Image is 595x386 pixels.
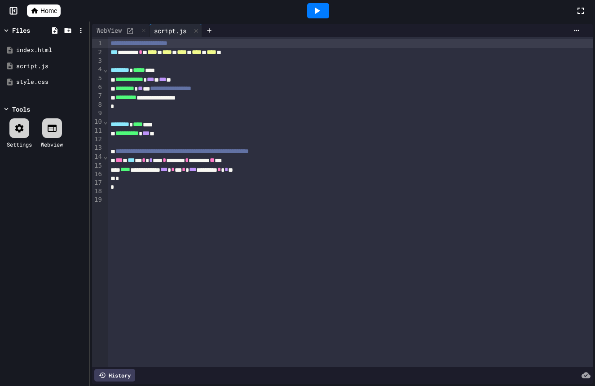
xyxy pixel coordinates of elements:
[12,104,30,114] div: Tools
[92,56,103,65] div: 3
[94,369,135,382] div: History
[92,65,103,74] div: 4
[16,78,86,87] div: style.css
[150,26,191,35] div: script.js
[92,74,103,83] div: 5
[92,152,103,161] div: 14
[92,83,103,92] div: 6
[92,39,103,48] div: 1
[92,195,103,204] div: 19
[92,117,103,126] div: 10
[16,46,86,55] div: index.html
[92,170,103,178] div: 16
[92,178,103,187] div: 17
[40,6,57,15] span: Home
[92,143,103,152] div: 13
[92,26,126,35] div: WebView
[12,26,30,35] div: Files
[92,100,103,109] div: 8
[103,66,108,73] span: Fold line
[92,135,103,143] div: 12
[41,140,63,148] div: Webview
[92,24,150,37] div: WebView
[7,140,32,148] div: Settings
[92,48,103,57] div: 2
[92,109,103,117] div: 9
[27,4,61,17] a: Home
[150,24,202,37] div: script.js
[16,62,86,71] div: script.js
[92,126,103,135] div: 11
[103,153,108,160] span: Fold line
[557,350,586,377] iframe: chat widget
[92,91,103,100] div: 7
[92,161,103,170] div: 15
[103,118,108,125] span: Fold line
[92,187,103,195] div: 18
[520,311,586,349] iframe: chat widget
